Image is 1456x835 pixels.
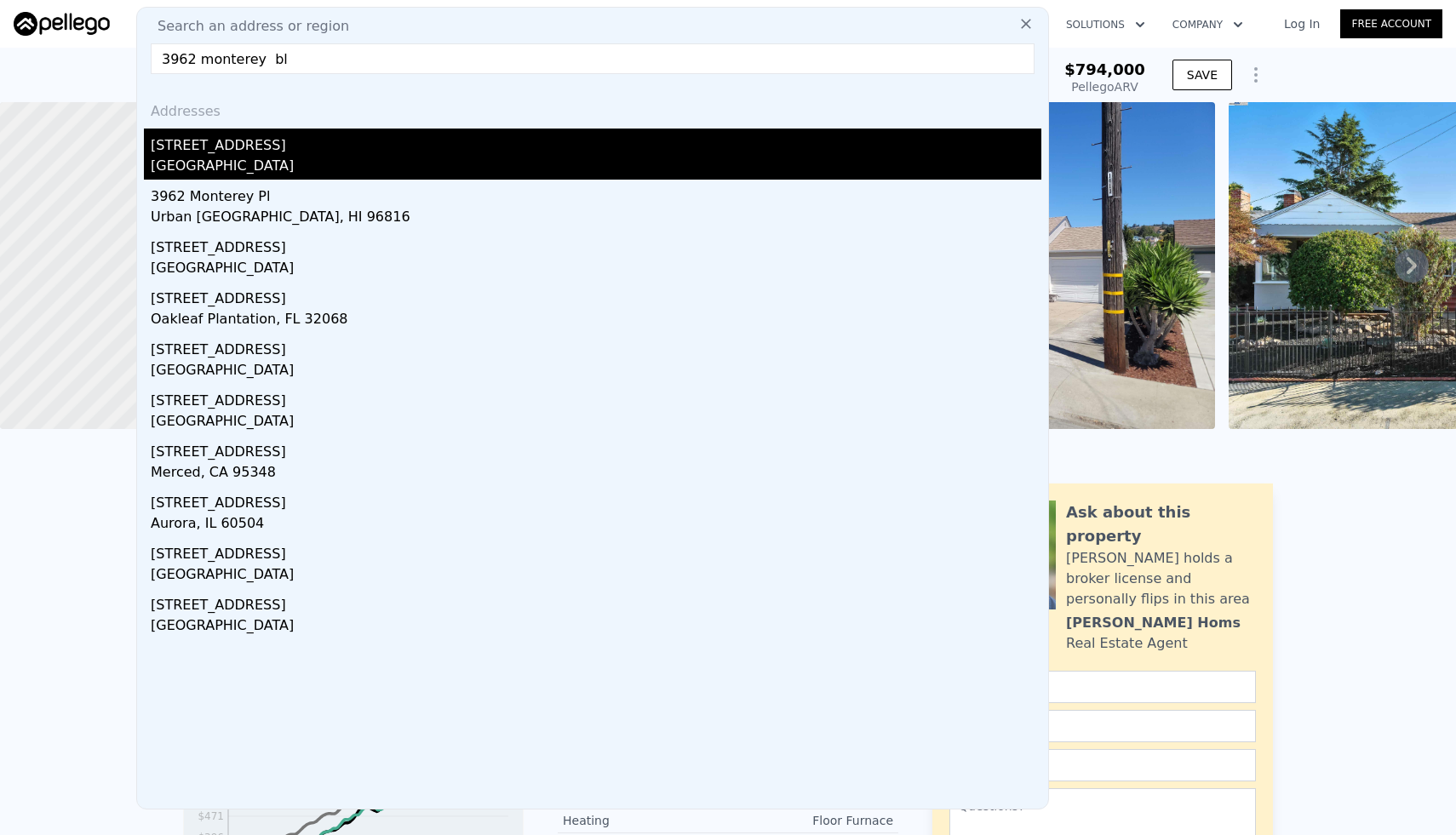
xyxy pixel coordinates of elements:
[151,43,1035,74] input: Enter an address, city, region, neighborhood or zip code
[151,333,1041,360] div: [STREET_ADDRESS]
[1064,60,1145,78] span: $794,000
[151,309,1041,333] div: Oakleaf Plantation, FL 32068
[151,462,1041,486] div: Merced, CA 95348
[151,615,1041,639] div: [GEOGRAPHIC_DATA]
[151,588,1041,615] div: [STREET_ADDRESS]
[949,749,1256,781] input: Phone
[151,486,1041,513] div: [STREET_ADDRESS]
[1066,613,1241,633] div: [PERSON_NAME] Homs
[1264,15,1340,32] a: Log In
[151,231,1041,258] div: [STREET_ADDRESS]
[151,537,1041,564] div: [STREET_ADDRESS]
[1066,548,1256,609] div: [PERSON_NAME] holds a broker license and personally flips in this area
[151,282,1041,309] div: [STREET_ADDRESS]
[1239,58,1273,92] button: Show Options
[151,435,1041,462] div: [STREET_ADDRESS]
[151,207,1041,231] div: Urban [GEOGRAPHIC_DATA], HI 96816
[1159,9,1257,40] button: Company
[563,812,728,829] div: Heating
[1066,500,1256,548] div: Ask about this property
[144,88,1041,129] div: Addresses
[1052,9,1159,40] button: Solutions
[1064,78,1145,95] div: Pellego ARV
[151,156,1041,180] div: [GEOGRAPHIC_DATA]
[151,180,1041,207] div: 3962 Monterey Pl
[151,360,1041,384] div: [GEOGRAPHIC_DATA]
[198,810,224,822] tspan: $471
[151,384,1041,411] div: [STREET_ADDRESS]
[151,258,1041,282] div: [GEOGRAPHIC_DATA]
[151,411,1041,435] div: [GEOGRAPHIC_DATA]
[728,812,893,829] div: Floor Furnace
[151,564,1041,588] div: [GEOGRAPHIC_DATA]
[1066,633,1188,654] div: Real Estate Agent
[1340,9,1442,38] a: Free Account
[949,710,1256,742] input: Email
[949,671,1256,703] input: Name
[14,12,110,36] img: Pellego
[151,513,1041,537] div: Aurora, IL 60504
[144,16,349,37] span: Search an address or region
[151,129,1041,156] div: [STREET_ADDRESS]
[1172,60,1232,90] button: SAVE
